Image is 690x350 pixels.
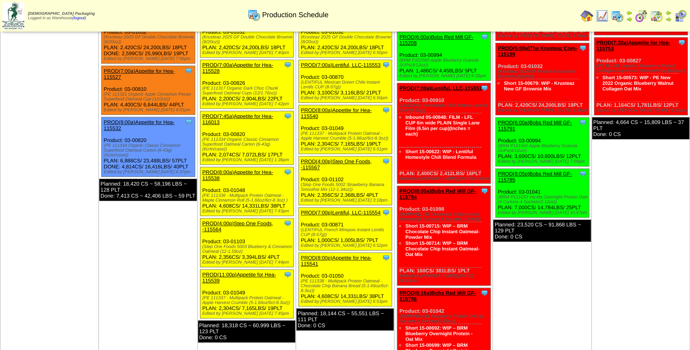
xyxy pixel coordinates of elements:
div: Product: 03-00810 PLAN: 4,400CS / 6,644LBS / 44PLT [102,66,195,115]
div: Planned: 18,144 CS ~ 55,551 LBS ~ 111 PLT Done: 0 CS [296,308,394,330]
div: Product: 03-01102 PLAN: 2,356CS / 2,368LBS / 4PLT [298,156,392,205]
div: Product: 03-01103 PLAN: 2,356CS / 3,394LBS / 4PLT [200,218,294,267]
a: Short 15-00622: WIP - Lentiful Homestyle Chili Blend Formula [405,149,476,160]
img: line_graph.gif [596,10,608,22]
div: Edited by [PERSON_NAME] [DATE] 1:03pm [596,108,688,113]
a: PROD(8:00a)Appetite for Hea-115540 [301,107,372,119]
div: (BRM P101560 Apple Blueberry Granola SUPs(4/12oz)) [498,144,589,153]
div: Edited by [PERSON_NAME] [DATE] 7:56pm [104,56,195,61]
div: (PE 111336 - Multipack Protein Oatmeal - Maple Cinnamon Roll (5-1.66oz/6ct-8.3oz) ) [202,193,294,203]
img: Tooltip [284,112,292,120]
span: Logged in as Warehouse [28,12,95,20]
div: Edited by [PERSON_NAME] [DATE] 6:59pm [498,108,589,113]
img: Tooltip [284,61,292,69]
a: PROD(7:30a)Appetite for Hea-115753 [596,40,670,52]
img: arrowleft.gif [665,10,672,16]
div: (PE 111337 - Multipack Protein Oatmeal - Apple Harvest Crumble (5-1.66oz/6ct-8.3oz)) [202,296,294,305]
a: PROD(7:00p)Lentiful, LLC-115554 [301,210,380,216]
div: Edited by [PERSON_NAME] [DATE] 6:33pm [399,74,490,78]
a: PROD(4:00p)Step One Foods, -115567 [301,158,372,170]
img: Tooltip [284,168,292,176]
img: arrowleft.gif [626,10,632,16]
a: PROD(8:05p)Bobs Red Mill GF-115785 [498,171,572,183]
a: PROD(7:45a)Appetite for Hea-116013 [202,113,273,125]
div: Planned: 18,420 CS ~ 58,196 LBS ~ 128 PLT Done: 7,413 CS ~ 42,406 LBS ~ 59 PLT [99,179,196,201]
div: (Krusteaz 2025 GF Double Chocolate Brownie (8/20oz)) [301,35,392,44]
a: Short 15-00692: WIP – BRM Blueberry Overnight Protein - Oat Mix [405,325,472,342]
img: Tooltip [480,84,488,92]
img: Tooltip [284,270,292,278]
div: (BRM P111033 Vanilla Overnight Protein Oats (4 Cartons-4 Sachets/2.12oz)) [498,195,589,204]
img: arrowright.gif [626,16,632,22]
img: Tooltip [382,208,390,216]
a: PROD(11:00p)Appetite for Hea-115539 [202,272,276,284]
a: PROD(8:00a)Bobs Red Mill GF-115784 [399,188,476,200]
div: Planned: 23,520 CS ~ 91,868 LBS ~ 129 PLT Done: 0 CS [493,220,590,242]
a: PROD(8:00p)Appetite for Hea-115541 [301,255,372,267]
a: PROD(4:00p)Step One Foods, -115564 [202,220,273,232]
div: Product: 03-01032 PLAN: 2,420CS / 24,200LBS / 18PLT DONE: 2,599CS / 25,990LBS / 19PLT [102,9,195,64]
div: Product: 03-00994 PLAN: 3,600CS / 10,800LBS / 12PLT [496,118,589,166]
div: Product: 03-00820 PLAN: 2,074CS / 7,072LBS / 17PLT [200,111,294,165]
img: calendarblend.gif [635,10,648,22]
a: PROD(6:00a)Bobs Red Mill GF-115208 [399,34,473,46]
img: home.gif [580,10,593,22]
a: Short 15-00714: WIP – BRM Chocolate Chip Instant Oatmeal-Oat Mix [405,240,479,257]
div: (BRM P111031 Blueberry Protein Oats (4 Cartons-4 Sachets/2.12oz)) [399,314,490,324]
span: [DEMOGRAPHIC_DATA] Packaging [28,12,95,16]
div: (LENTIFUL Mexican Green Chile Instant Lentils CUP (8-57g)) [301,80,392,90]
div: Edited by [PERSON_NAME] [DATE] 7:42pm [202,102,294,106]
a: Short 15-00715: WIP – BRM Chocolate Chip Instant Oatmeal-Powder Mix [405,223,479,240]
div: Edited by [PERSON_NAME] [DATE] 7:43pm [202,209,294,214]
a: Short 15-00679: WIP - Krusteaz New GF Brownie Mix [504,80,574,92]
div: Product: 03-01041 PLAN: 7,000CS / 14,784LBS / 25PLT [496,169,589,218]
a: PROD(8:00a)Appetite for Hea-115538 [202,169,273,181]
div: Product: 03-01049 PLAN: 2,304CS / 7,165LBS / 19PLT [298,105,392,154]
div: (PE 111338 - Multipack Protein Oatmeal - Chocolate Chip Banana Bread (5-1.66oz/6ct-8.3oz)) [301,279,392,293]
a: PROD(7:00a)Appetite for Hea-115527 [104,68,174,80]
div: Product: 03-01050 PLAN: 4,608CS / 14,331LBS / 38PLT [298,253,392,306]
img: Tooltip [284,219,292,227]
img: Tooltip [480,187,488,195]
div: Edited by [PERSON_NAME] [DATE] 10:03pm [399,274,490,283]
div: Product: 03-00820 PLAN: 6,888CS / 23,488LBS / 57PLT DONE: 4,814CS / 16,416LBS / 40PLT [102,117,195,177]
a: PROD(7:00a)Lentiful, LLC-115553 [301,62,380,68]
div: (Step One Foods 5003 Blueberry & Cinnamon Oatmeal (12-1.59oz) [202,244,294,254]
div: (PE 111334 Organic Classic Cinnamon Superfood Oatmeal Carton (6-43g)(6crtn/case)) [202,137,294,152]
div: Edited by [PERSON_NAME] [DATE] 6:50pm [301,50,392,55]
div: Product: 03-00827 PLAN: 1,164CS / 1,781LBS / 12PLT [594,38,688,115]
div: (Krusteaz 2025 GF Double Chocolate Brownie (8/20oz)) [104,35,195,44]
div: Edited by [PERSON_NAME] [DATE] 6:59pm [498,34,589,38]
a: PROD(7:00a)Appetite for Hea-115528 [202,62,273,74]
div: Edited by [PERSON_NAME] [DATE] 6:52pm [301,243,392,248]
div: Edited by [PERSON_NAME] [DATE] 6:55pm [399,176,490,181]
div: Planned: 4,664 CS ~ 15,809 LBS ~ 37 PLT Done: 0 CS [592,117,689,139]
div: Product: 03-01048 PLAN: 4,608CS / 14,331LBS / 38PLT [200,167,294,216]
img: Tooltip [382,61,390,69]
a: Inbound 05-00848: FILM - LFL CUP 6in wide PLAIN Single Lane Film (6.5in per cup)(Inches = each) [405,114,480,137]
img: Tooltip [579,118,587,126]
div: Edited by [PERSON_NAME] [DATE] 7:40pm [202,50,294,55]
a: PROD(8:00a)Appetite for Hea-115532 [104,119,174,131]
img: calendarinout.gif [650,10,663,22]
div: Edited by [PERSON_NAME] [DATE] 6:37pm [104,170,195,174]
a: (logout) [72,16,86,20]
img: Tooltip [480,33,488,41]
div: Product: 03-00826 PLAN: 2,200CS / 2,904LBS / 22PLT [200,60,294,109]
img: Tooltip [382,157,390,165]
div: (PE 111321 Organic Apple Cinnamon Pecan Superfood Oatmeal Cup (12/2oz)) [104,92,195,102]
img: Tooltip [382,254,390,262]
div: Product: 03-00994 PLAN: 1,486CS / 4,458LBS / 5PLT [397,32,491,81]
img: Tooltip [579,170,587,178]
div: Edited by [PERSON_NAME] [DATE] 7:45pm [202,311,294,316]
div: Product: 03-01098 PLAN: 160CS / 381LBS / 1PLT [397,186,491,286]
img: zoroco-logo-small.webp [2,2,24,29]
a: PROD(5:00a)The Krusteaz Com-115199 [498,45,577,57]
a: PROD(8:15a)Bobs Red Mill GF-115786 [399,290,476,302]
a: PROD(7:00a)Lentiful, LLC-115551 [399,85,482,91]
div: Product: 03-01032 PLAN: 2,420CS / 24,200LBS / 18PLT [496,43,589,115]
div: Edited by [PERSON_NAME] [DATE] 10:07pm [498,210,589,215]
div: Edited by [PERSON_NAME] [DATE] 6:53pm [301,299,392,304]
img: arrowright.gif [665,16,672,22]
div: (BRM P111181 Chocolate Chip Instant Oatmeal (4 Cartons-6 Sachets /1.59oz)) [399,212,490,222]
